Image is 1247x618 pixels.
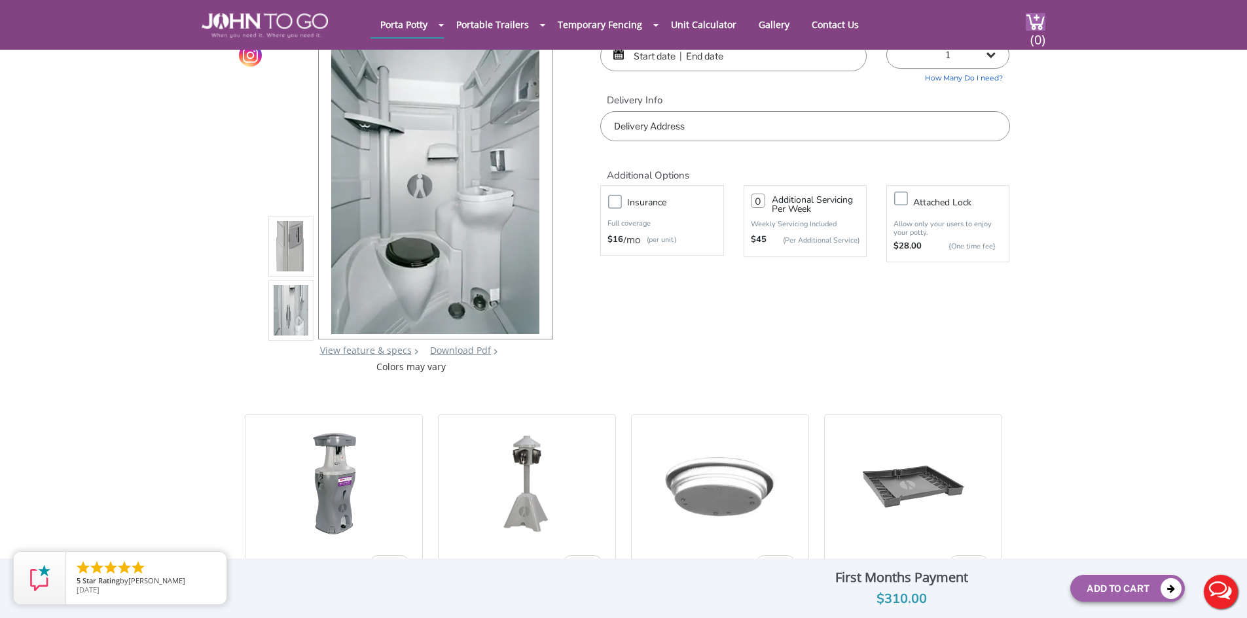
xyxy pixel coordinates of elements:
[239,44,262,67] a: Instagram
[600,154,1009,182] h2: Additional Options
[607,233,716,247] div: /mo
[202,13,328,38] img: JOHN to go
[103,560,118,575] li: 
[374,555,378,571] span: -
[953,555,957,571] span: -
[414,349,418,354] img: right arrow icon
[767,235,859,245] p: (Per Additional Service)
[1030,20,1045,48] span: (0)
[760,555,764,571] span: -
[320,344,412,356] a: View feature & specs
[751,233,767,247] strong: $45
[600,111,1009,141] input: Delivery Address
[861,431,966,536] img: 25
[1026,13,1045,31] img: cart a
[497,431,556,536] img: 25
[1070,575,1185,602] button: Add To Cart
[430,344,491,356] a: Download Pdf
[743,589,1060,609] div: $310.00
[600,41,867,71] input: Start date | End date
[749,12,799,37] a: Gallery
[591,555,598,571] span: +
[607,217,716,230] p: Full coverage
[548,12,652,37] a: Temporary Fencing
[751,194,765,208] input: 0
[117,560,132,575] li: 
[331,26,539,334] img: Product
[446,12,539,37] a: Portable Trailers
[398,555,405,571] span: +
[977,555,984,571] span: +
[494,349,497,354] img: chevron.png
[802,12,869,37] a: Contact Us
[640,233,676,247] p: (per unit)
[743,566,1060,589] div: First Months Payment
[82,575,120,585] span: Star Rating
[894,240,922,253] strong: $28.00
[894,220,1002,237] p: Allow only your users to enjoy your potty.
[928,240,996,253] p: {One time fee}
[913,194,1015,211] h3: Attached lock
[370,12,437,37] a: Porta Potty
[268,360,554,373] div: Colors may vary
[751,219,859,229] p: Weekly Servicing Included
[607,233,623,247] strong: $16
[130,560,146,575] li: 
[77,577,216,586] span: by
[299,431,369,536] img: 25
[1195,566,1247,618] button: Live Chat
[661,12,746,37] a: Unit Calculator
[27,565,53,591] img: Review Rating
[128,575,185,585] span: [PERSON_NAME]
[627,194,729,211] h3: Insurance
[75,560,91,575] li: 
[600,94,1009,107] label: Delivery Info
[567,555,571,571] span: -
[772,196,859,214] h3: Additional Servicing Per Week
[886,69,1009,84] a: How Many Do I need?
[274,92,309,400] img: Product
[645,431,795,536] img: 25
[274,156,309,464] img: Product
[89,560,105,575] li: 
[77,575,81,585] span: 5
[784,555,791,571] span: +
[77,585,99,594] span: [DATE]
